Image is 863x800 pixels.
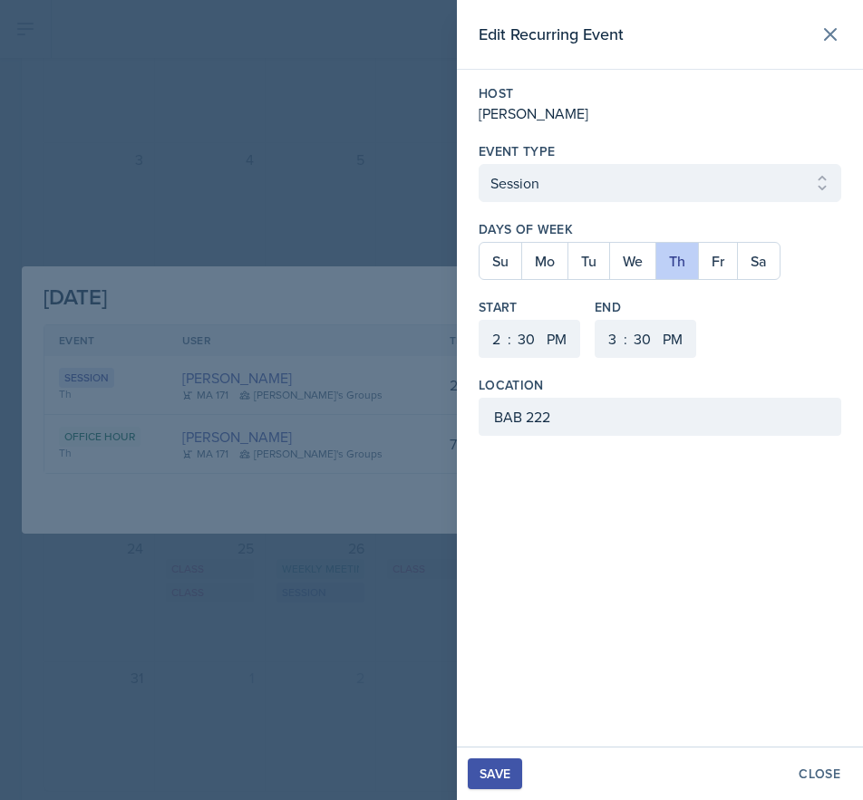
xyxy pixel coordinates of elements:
button: Mo [521,243,567,279]
button: Tu [567,243,609,279]
label: Event Type [479,142,556,160]
label: Start [479,298,580,316]
button: Th [655,243,698,279]
label: Location [479,376,544,394]
div: [PERSON_NAME] [479,102,841,124]
button: Sa [737,243,780,279]
label: Days of Week [479,220,841,238]
label: Host [479,84,841,102]
button: We [609,243,655,279]
label: End [595,298,696,316]
button: Fr [698,243,737,279]
button: Su [480,243,521,279]
div: Close [799,766,840,781]
div: : [624,328,627,350]
input: Enter location [479,398,841,436]
button: Save [468,758,522,789]
h2: Edit Recurring Event [479,22,624,47]
div: : [508,328,511,350]
button: Close [787,758,852,789]
div: Save [480,766,510,781]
